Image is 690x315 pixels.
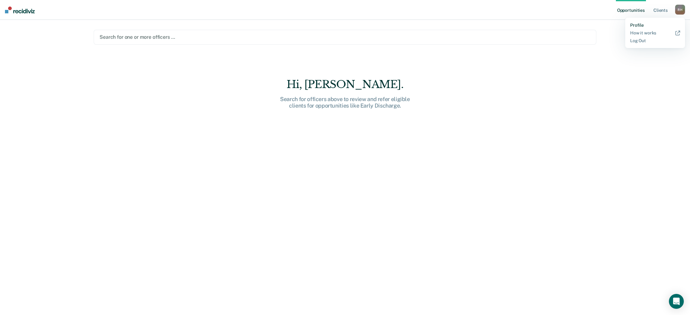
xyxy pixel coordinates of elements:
div: Open Intercom Messenger [669,294,684,309]
div: R H [675,5,685,15]
a: Profile [630,23,680,28]
div: Search for officers above to review and refer eligible clients for opportunities like Early Disch... [246,96,444,109]
a: How it works [630,30,680,36]
div: Hi, [PERSON_NAME]. [246,78,444,91]
img: Recidiviz [5,7,35,13]
button: RH [675,5,685,15]
a: Log Out [630,38,680,43]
